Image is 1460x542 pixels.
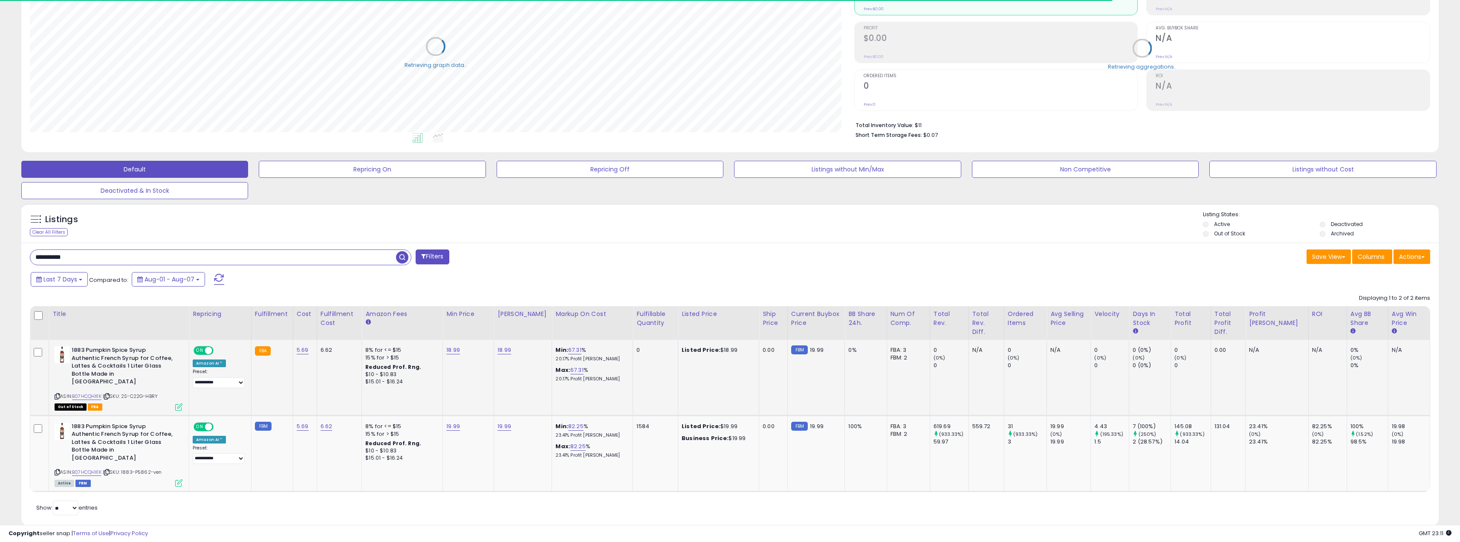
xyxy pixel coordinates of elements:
div: Avg BB Share [1350,310,1385,328]
b: Listed Price: [682,346,720,354]
img: 31mDjuczwoL._SL40_.jpg [55,346,69,363]
small: (195.33%) [1100,431,1123,438]
div: $15.01 - $16.24 [365,378,436,385]
small: (0%) [1050,431,1062,438]
span: FBA [88,403,102,411]
a: 19.99 [497,422,511,431]
div: 3 [1008,438,1047,446]
div: 19.99 [1050,423,1090,430]
button: Listings without Cost [1209,161,1436,178]
p: 23.41% Profit [PERSON_NAME] [555,452,626,458]
div: N/A [1050,346,1084,354]
div: 0 (0%) [1133,346,1171,354]
div: 0 [1174,346,1210,354]
div: 8% for <= $15 [365,346,436,354]
div: $19.99 [682,435,752,442]
small: FBM [255,422,272,431]
small: FBM [791,422,808,431]
div: $15.01 - $16.24 [365,455,436,462]
b: Reduced Prof. Rng. [365,440,421,447]
small: (0%) [1008,354,1020,361]
b: Min: [555,422,568,430]
div: 15% for > $15 [365,354,436,362]
small: Avg Win Price. [1392,328,1397,335]
a: 82.25 [570,442,586,451]
button: Save View [1307,249,1351,264]
small: (933.33%) [1013,431,1038,438]
div: 8% for <= $15 [365,423,436,430]
b: Reduced Prof. Rng. [365,363,421,371]
div: Velocity [1094,310,1125,319]
button: Aug-01 - Aug-07 [132,272,205,287]
small: (0%) [1312,431,1324,438]
small: (0%) [1249,431,1261,438]
div: Total Rev. Diff. [972,310,1000,336]
div: 100% [1350,423,1388,430]
div: % [555,366,626,382]
div: ASIN: [55,346,182,409]
div: 0.00 [763,346,781,354]
span: Compared to: [89,276,128,284]
span: ON [194,347,205,354]
div: % [555,443,626,458]
div: Total Rev. [934,310,965,328]
small: (0%) [1094,354,1106,361]
p: 20.17% Profit [PERSON_NAME] [555,356,626,362]
div: 0 [636,346,671,354]
div: $10 - $10.83 [365,447,436,455]
div: N/A [1392,346,1423,354]
th: The percentage added to the cost of goods (COGS) that forms the calculator for Min & Max prices. [552,306,633,340]
div: 0% [848,346,880,354]
div: 131.04 [1214,423,1239,430]
div: Retrieving aggregations.. [1108,63,1177,70]
div: 0 [934,362,969,369]
div: 19.98 [1392,423,1430,430]
div: Markup on Cost [555,310,629,319]
button: Repricing On [259,161,486,178]
label: Deactivated [1331,220,1363,228]
span: FBM [75,480,91,487]
div: 82.25% [1312,438,1347,446]
span: | SKU: 2S-C22G-HBRY [103,393,158,400]
span: 19.99 [810,422,824,430]
b: Listed Price: [682,422,720,430]
a: 19.99 [446,422,460,431]
small: Amazon Fees. [365,319,370,326]
small: Avg BB Share. [1350,328,1356,335]
div: Amazon Fees [365,310,439,319]
div: Amazon AI * [193,359,226,367]
div: N/A [1249,346,1302,354]
span: All listings currently available for purchase on Amazon [55,480,74,487]
strong: Copyright [9,529,40,537]
span: 19.99 [810,346,824,354]
div: 0 [934,346,969,354]
div: 14.04 [1174,438,1210,446]
small: (1.52%) [1356,431,1373,438]
div: 2 (28.57%) [1133,438,1171,446]
button: Default [21,161,248,178]
a: Privacy Policy [110,529,148,537]
small: (933.33%) [939,431,963,438]
p: Listing States: [1203,211,1439,219]
div: Min Price [446,310,490,319]
div: Cost [297,310,313,319]
a: 18.99 [497,346,511,354]
div: 0 [1008,362,1047,369]
button: Deactivated & In Stock [21,182,248,199]
b: Business Price: [682,434,729,442]
div: 19.99 [1050,438,1090,446]
b: 1883 Pumpkin Spice Syrup Authentic French Syrup for Coffee, Lattes & Cocktails 1 Liter Glass Bott... [72,423,175,464]
div: % [555,423,626,438]
span: OFF [212,347,226,354]
div: FBM: 2 [890,354,923,362]
div: 31 [1008,423,1047,430]
span: ON [194,423,205,430]
div: 0 [1174,362,1210,369]
button: Non Competitive [972,161,1199,178]
div: 0.00 [1214,346,1239,354]
a: B07HCQHX1K [72,393,101,400]
div: N/A [1312,346,1340,354]
div: 1.5 [1094,438,1129,446]
span: Aug-01 - Aug-07 [145,275,194,284]
a: Terms of Use [73,529,109,537]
